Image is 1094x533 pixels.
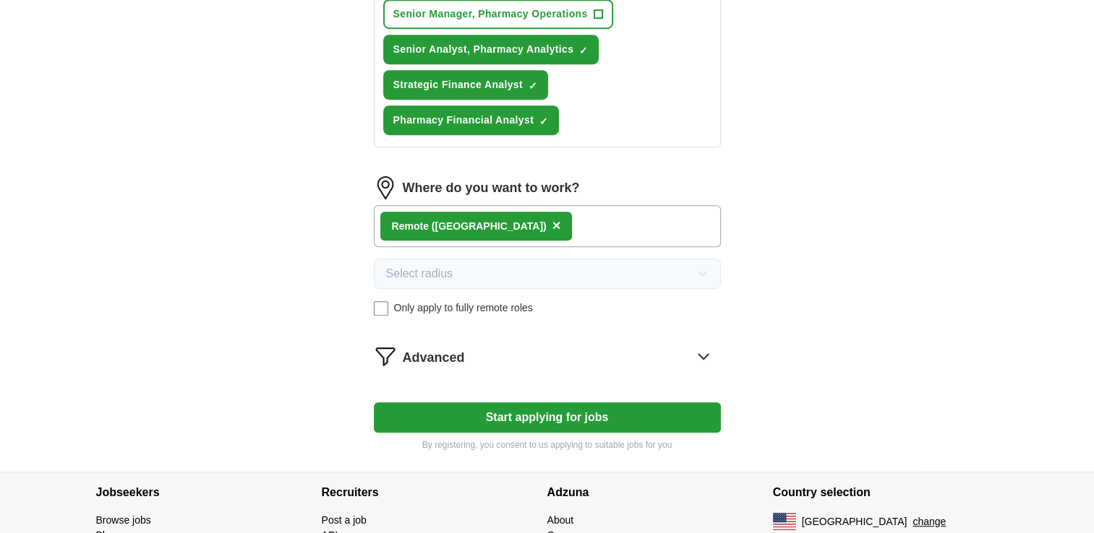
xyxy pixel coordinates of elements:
button: Select radius [374,259,721,289]
button: Senior Analyst, Pharmacy Analytics✓ [383,35,599,64]
label: Where do you want to work? [403,178,580,198]
img: filter [374,344,397,368]
span: Advanced [403,348,465,368]
a: Post a job [322,514,367,526]
img: location.png [374,176,397,199]
p: By registering, you consent to us applying to suitable jobs for you [374,438,721,451]
span: Senior Analyst, Pharmacy Analytics [393,42,574,57]
span: [GEOGRAPHIC_DATA] [802,514,907,529]
span: ✓ [539,116,548,127]
button: Strategic Finance Analyst✓ [383,70,548,100]
button: Pharmacy Financial Analyst✓ [383,105,560,135]
a: About [547,514,574,526]
span: Strategic Finance Analyst [393,77,523,92]
span: Pharmacy Financial Analyst [393,113,534,128]
button: Start applying for jobs [374,402,721,433]
div: Remote ([GEOGRAPHIC_DATA]) [392,219,547,234]
span: × [552,217,561,233]
span: Only apply to fully remote roles [394,300,533,316]
button: change [913,514,946,529]
input: Only apply to fully remote roles [374,301,388,316]
h4: Country selection [773,472,999,513]
span: ✓ [579,45,588,56]
span: Senior Manager, Pharmacy Operations [393,6,588,22]
img: US flag [773,513,796,530]
button: × [552,215,561,237]
span: Select radius [386,265,453,282]
a: Browse jobs [96,514,151,526]
span: ✓ [529,80,537,92]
